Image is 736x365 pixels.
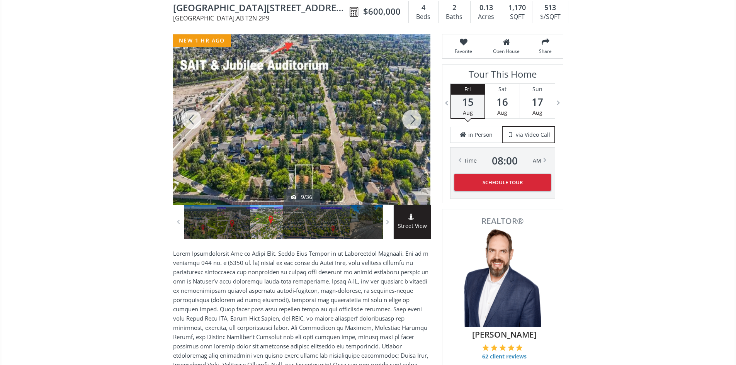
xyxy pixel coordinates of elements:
div: Acres [474,11,498,23]
div: 513 [536,3,564,13]
div: Sun [520,84,555,95]
span: 62 client reviews [482,353,527,360]
div: $/SQFT [536,11,564,23]
div: Sat [485,84,520,95]
span: 16 [485,97,520,107]
div: 4 [413,3,434,13]
img: Photo of Gareth Hughes [464,229,541,327]
img: 4 of 5 stars [508,344,515,351]
span: [GEOGRAPHIC_DATA] , AB T2N 2P9 [173,15,346,21]
span: REALTOR® [451,217,554,225]
span: Share [532,48,559,54]
span: 08 : 00 [492,155,518,166]
span: Aug [463,109,473,116]
div: Fri [451,84,484,95]
span: Open House [489,48,524,54]
img: 3 of 5 stars [499,344,506,351]
div: Beds [413,11,434,23]
span: Street View [394,222,431,231]
span: $600,000 [363,5,401,17]
div: 1516 24 Street NW Calgary, AB T2N 2P9 - Photo 10 of 36 [173,34,430,205]
div: 0.13 [474,3,498,13]
span: Aug [497,109,507,116]
button: Schedule Tour [454,174,551,191]
span: [PERSON_NAME] [455,329,554,340]
span: 15 [451,97,484,107]
div: 9/36 [291,193,312,201]
span: Aug [532,109,542,116]
span: via Video Call [516,131,550,139]
div: Time AM [464,155,541,166]
span: 17 [520,97,555,107]
span: Favorite [446,48,481,54]
div: new 1 hr ago [173,34,231,47]
img: 1 of 5 stars [482,344,489,351]
div: SQFT [506,11,528,23]
span: 1516 24 Street NW [173,3,346,15]
img: 2 of 5 stars [491,344,498,351]
span: 1,170 [508,3,526,13]
img: 5 of 5 stars [516,344,523,351]
div: 2 [442,3,466,13]
span: in Person [468,131,493,139]
h3: Tour This Home [450,69,555,83]
div: Baths [442,11,466,23]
